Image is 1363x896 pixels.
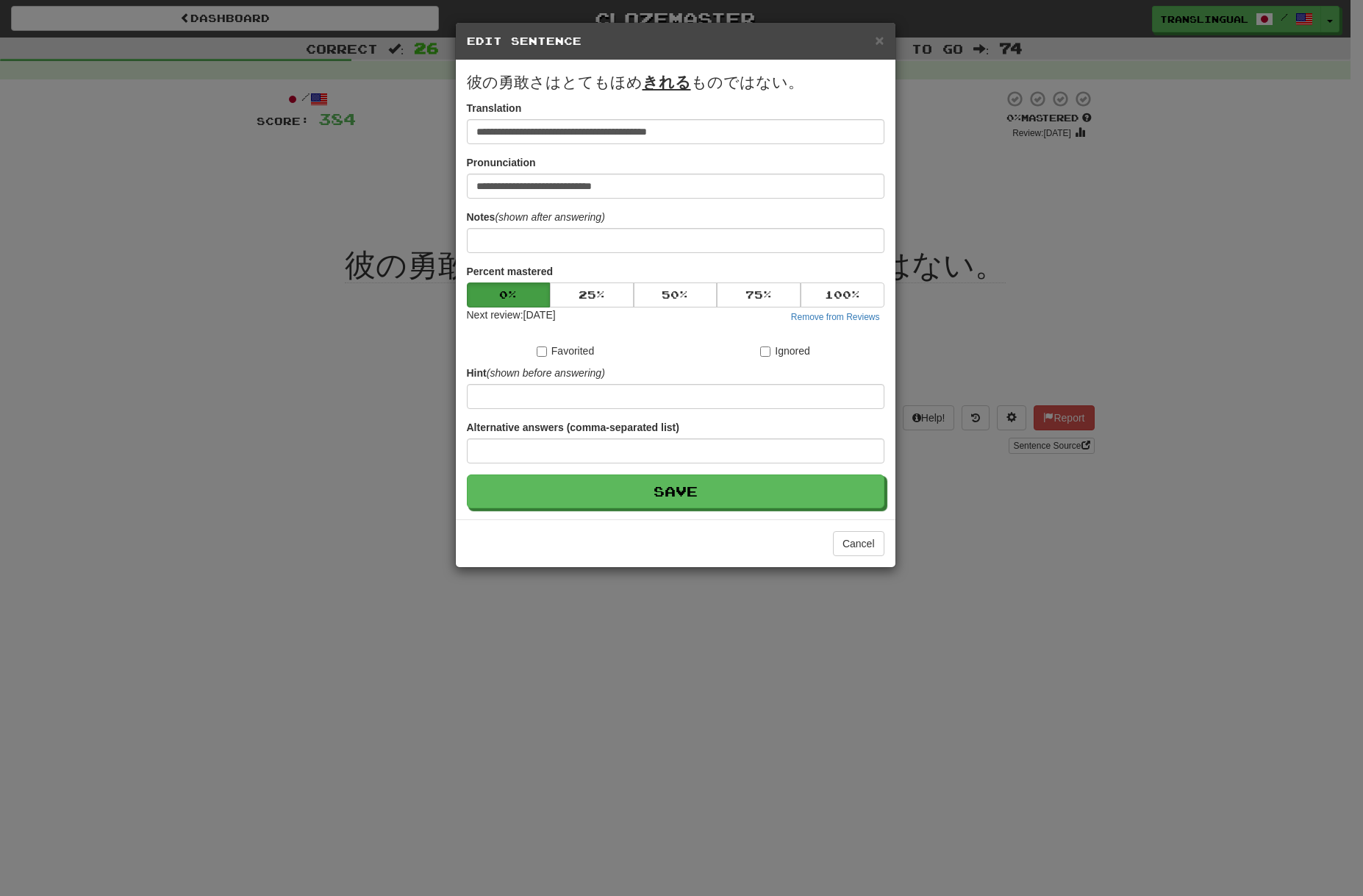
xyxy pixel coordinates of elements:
button: Cancel [833,531,884,556]
em: (shown after answering) [495,211,604,223]
div: Next review: [DATE] [467,307,556,325]
label: Percent mastered [467,264,554,279]
button: Remove from Reviews [787,309,884,325]
button: 75% [717,282,801,307]
label: Translation [467,101,522,115]
button: 50% [634,282,718,307]
input: Favorited [537,346,547,357]
h5: Edit Sentence [467,34,884,49]
label: Ignored [760,344,809,358]
button: 25% [550,282,634,307]
button: Save [467,474,884,508]
label: Alternative answers (comma-separated list) [467,420,679,435]
u: きれる [643,74,691,90]
button: 100% [801,282,884,307]
label: Notes [467,210,605,224]
label: Pronunciation [467,155,536,170]
button: Close [875,32,884,48]
button: 0% [467,282,551,307]
div: Percent mastered [467,282,884,307]
label: Favorited [537,344,594,358]
label: Hint [467,366,605,380]
p: 彼の勇敢さはとてもほめ ものではない。 [467,71,884,93]
input: Ignored [760,346,770,357]
em: (shown before answering) [487,367,605,379]
span: × [875,32,884,49]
